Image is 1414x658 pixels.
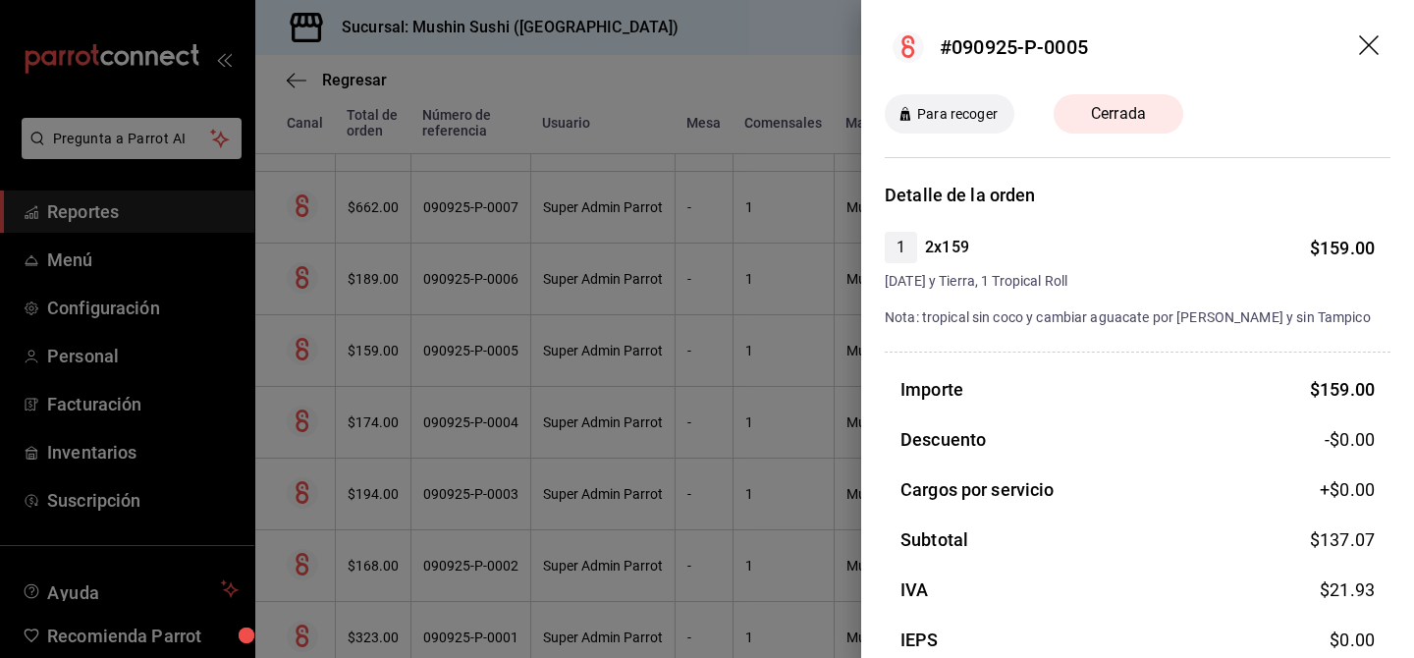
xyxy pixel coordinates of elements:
[1310,529,1375,550] span: $ 137.07
[1325,426,1375,453] span: -$0.00
[900,376,963,403] h3: Importe
[1079,102,1158,126] span: Cerrada
[940,32,1088,62] div: #090925-P-0005
[900,526,968,553] h3: Subtotal
[885,309,1371,325] span: Nota: tropical sin coco y cambiar aguacate por [PERSON_NAME] y sin Tampico
[885,182,1390,208] h3: Detalle de la orden
[885,271,1375,292] span: [DATE] y Tierra, 1 Tropical Roll
[900,476,1055,503] h3: Cargos por servicio
[900,627,939,653] h3: IEPS
[1330,630,1375,650] span: $ 0.00
[885,236,917,259] span: 1
[925,236,969,259] h4: 2x159
[909,104,1006,125] span: Para recoger
[1320,476,1375,503] span: +$ 0.00
[1320,579,1375,600] span: $ 21.93
[1310,379,1375,400] span: $ 159.00
[900,576,928,603] h3: IVA
[900,426,986,453] h3: Descuento
[1359,35,1383,59] button: drag
[1310,238,1375,258] span: $ 159.00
